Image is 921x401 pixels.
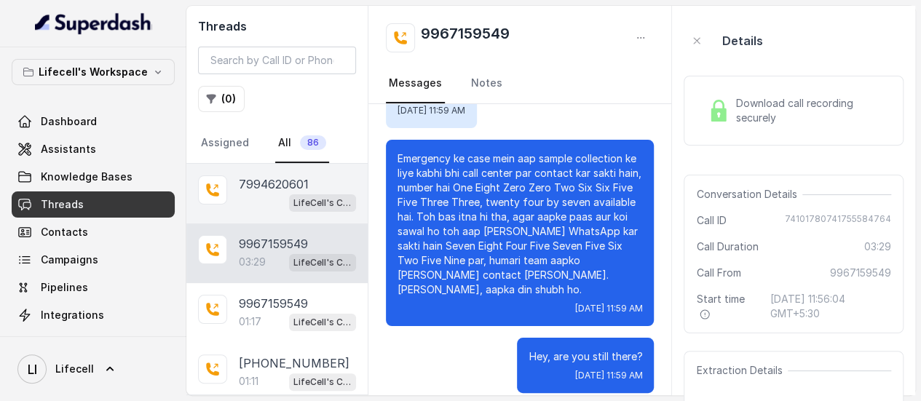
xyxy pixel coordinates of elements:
[696,266,740,280] span: Call From
[696,363,788,378] span: Extraction Details
[12,330,175,356] a: API Settings
[386,64,654,103] nav: Tabs
[35,12,152,35] img: light.svg
[830,266,891,280] span: 9967159549
[12,191,175,218] a: Threads
[198,124,252,163] a: Assigned
[198,17,356,35] h2: Threads
[468,64,505,103] a: Notes
[41,170,133,184] span: Knowledge Bases
[198,47,356,74] input: Search by Call ID or Phone Number
[198,124,356,163] nav: Tabs
[696,292,758,321] span: Start time
[41,197,84,212] span: Threads
[785,213,891,228] span: 74101780741755584764
[708,100,730,122] img: Lock Icon
[41,280,88,295] span: Pipelines
[574,303,642,314] span: [DATE] 11:59 AM
[55,362,94,376] span: Lifecell
[293,315,352,330] p: LifeCell's Call Assistant
[198,86,245,112] button: (0)
[12,136,175,162] a: Assistants
[41,308,104,322] span: Integrations
[12,108,175,135] a: Dashboard
[239,374,258,389] p: 01:11
[239,314,261,329] p: 01:17
[12,164,175,190] a: Knowledge Bases
[398,105,465,116] span: [DATE] 11:59 AM
[300,135,326,150] span: 86
[12,219,175,245] a: Contacts
[12,302,175,328] a: Integrations
[275,124,329,163] a: All86
[239,255,266,269] p: 03:29
[696,187,802,202] span: Conversation Details
[239,175,309,193] p: 7994620601
[239,235,308,253] p: 9967159549
[41,225,88,239] span: Contacts
[386,64,445,103] a: Messages
[770,292,891,321] span: [DATE] 11:56:04 GMT+5:30
[696,213,726,228] span: Call ID
[41,253,98,267] span: Campaigns
[293,375,352,389] p: LifeCell's Call Assistant
[239,354,349,372] p: [PHONE_NUMBER]
[574,370,642,381] span: [DATE] 11:59 AM
[41,336,104,350] span: API Settings
[735,96,885,125] span: Download call recording securely
[421,23,510,52] h2: 9967159549
[293,196,352,210] p: LifeCell's Call Assistant
[12,349,175,389] a: Lifecell
[529,349,642,364] p: Hey, are you still there?
[41,142,96,156] span: Assistants
[41,114,97,129] span: Dashboard
[239,295,308,312] p: 9967159549
[696,239,758,254] span: Call Duration
[398,151,642,297] p: Emergency ke case mein aap sample collection ke liye kabhi bhi call center par contact kar sakti ...
[864,239,891,254] span: 03:29
[12,247,175,273] a: Campaigns
[722,32,762,49] p: Details
[28,362,37,377] text: LI
[293,255,352,270] p: LifeCell's Call Assistant
[12,59,175,85] button: Lifecell's Workspace
[39,63,148,81] p: Lifecell's Workspace
[12,274,175,301] a: Pipelines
